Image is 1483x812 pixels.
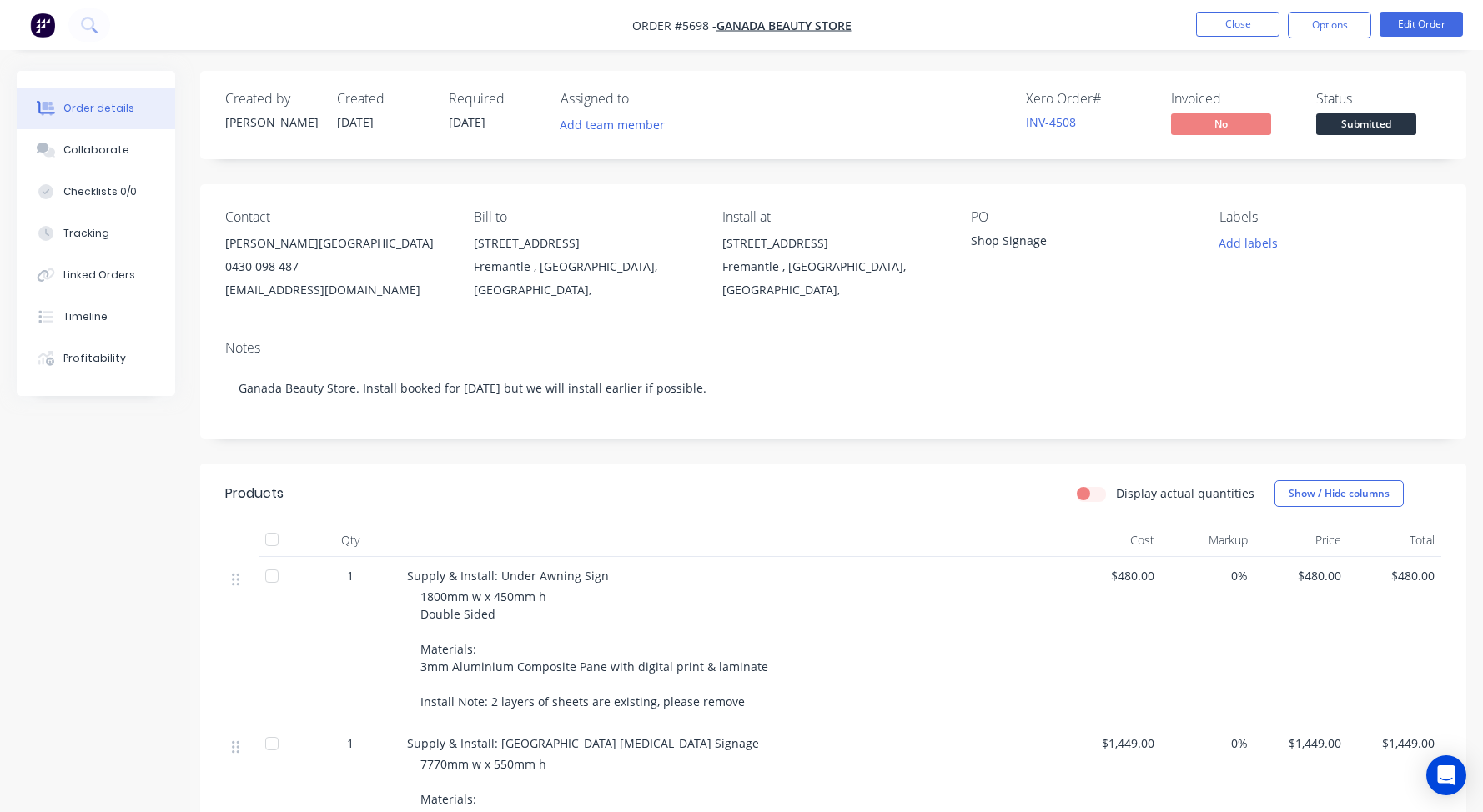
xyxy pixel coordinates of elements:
a: INV-4508 [1026,114,1076,130]
div: Xero Order # [1026,91,1151,107]
span: 0% [1168,567,1248,584]
div: Contact [225,209,447,225]
div: [STREET_ADDRESS]Fremantle , [GEOGRAPHIC_DATA], [GEOGRAPHIC_DATA], [474,232,696,302]
div: Required [449,91,540,107]
div: PO [971,209,1193,225]
button: Submitted [1316,113,1416,138]
span: [DATE] [449,114,485,130]
div: Fremantle , [GEOGRAPHIC_DATA], [GEOGRAPHIC_DATA], [474,255,696,302]
div: Created [337,91,429,107]
a: Ganada Beauty Store [716,18,852,33]
div: [STREET_ADDRESS] [474,232,696,255]
div: [PERSON_NAME][GEOGRAPHIC_DATA] [225,232,447,255]
div: Products [225,484,284,504]
span: $1,449.00 [1074,734,1154,752]
span: 1800mm w x 450mm h Double Sided Materials: 3mm Aluminium Composite Pane with digital print & lami... [420,589,768,709]
div: [STREET_ADDRESS] [722,232,944,255]
div: Markup [1161,524,1254,557]
div: Total [1348,524,1441,557]
button: Timeline [17,296,175,338]
div: Status [1316,91,1441,107]
span: $480.00 [1074,567,1154,584]
button: Profitability [17,338,175,379]
div: [PERSON_NAME][GEOGRAPHIC_DATA]0430 098 487[EMAIL_ADDRESS][DOMAIN_NAME] [225,232,447,302]
button: Show / Hide columns [1274,480,1404,507]
div: Labels [1219,209,1441,225]
div: Created by [225,91,317,107]
div: [PERSON_NAME] [225,113,317,131]
button: Edit Order [1380,12,1463,37]
div: Install at [722,209,944,225]
button: Collaborate [17,129,175,171]
div: Profitability [63,351,126,366]
span: No [1171,113,1271,134]
div: [EMAIL_ADDRESS][DOMAIN_NAME] [225,278,447,302]
label: Display actual quantities [1116,484,1254,502]
div: Bill to [474,209,696,225]
div: Fremantle , [GEOGRAPHIC_DATA], [GEOGRAPHIC_DATA], [722,255,944,302]
button: Add team member [551,113,674,136]
button: Add labels [1210,232,1287,254]
span: [DATE] [337,114,374,130]
button: Tracking [17,213,175,254]
div: Assigned to [561,91,727,107]
div: Invoiced [1171,91,1296,107]
span: Order #5698 - [632,18,716,33]
button: Linked Orders [17,254,175,296]
div: Shop Signage [971,232,1179,255]
span: 1 [347,734,354,752]
button: Close [1196,12,1279,37]
span: $1,449.00 [1355,734,1435,752]
span: 0% [1168,734,1248,752]
div: Ganada Beauty Store. Install booked for [DATE] but we will install earlier if possible. [225,363,1441,414]
div: Timeline [63,309,108,324]
div: Checklists 0/0 [63,184,137,199]
button: Options [1288,12,1371,38]
button: Checklists 0/0 [17,171,175,213]
div: Cost [1068,524,1161,557]
div: Notes [225,340,1441,356]
div: Order details [63,101,134,116]
span: Supply & Install: Under Awning Sign [407,568,609,584]
div: [STREET_ADDRESS]Fremantle , [GEOGRAPHIC_DATA], [GEOGRAPHIC_DATA], [722,232,944,302]
div: 0430 098 487 [225,255,447,278]
button: Add team member [561,113,674,136]
div: Price [1254,524,1348,557]
div: Open Intercom Messenger [1426,755,1466,795]
div: Collaborate [63,143,129,158]
div: Qty [300,524,400,557]
span: Submitted [1316,113,1416,134]
span: 1 [347,567,354,584]
span: $480.00 [1355,567,1435,584]
button: Order details [17,88,175,129]
span: $480.00 [1261,567,1341,584]
div: Linked Orders [63,268,135,283]
img: Factory [30,13,55,38]
div: Tracking [63,226,109,241]
span: $1,449.00 [1261,734,1341,752]
span: Supply & Install: [GEOGRAPHIC_DATA] [MEDICAL_DATA] Signage [407,735,759,751]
